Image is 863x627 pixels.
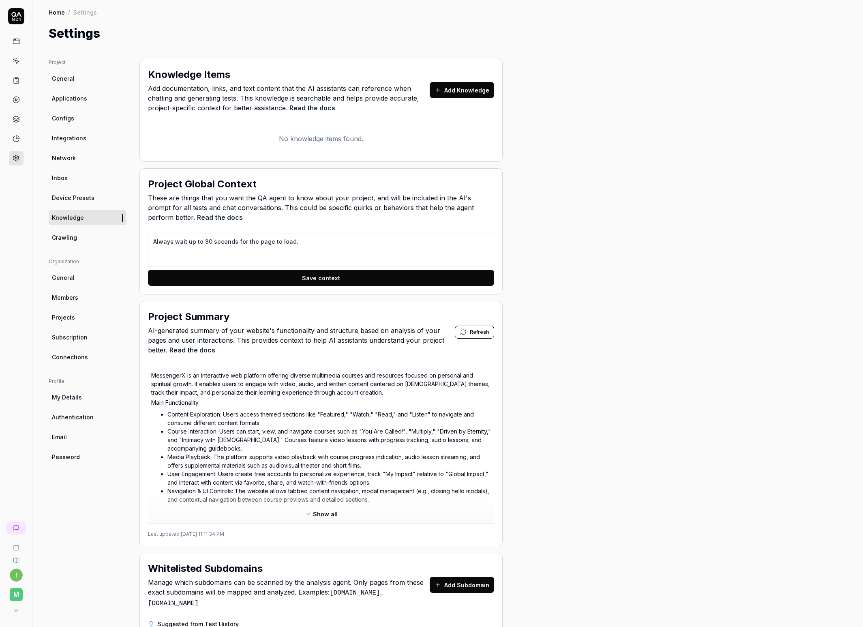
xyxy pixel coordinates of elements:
[148,326,455,355] span: AI-generated summary of your website's functionality and structure based on analysis of your page...
[52,213,84,222] span: Knowledge
[6,522,26,535] a: New conversation
[49,170,126,185] a: Inbox
[148,177,257,191] h2: Project Global Context
[148,600,199,607] code: [DOMAIN_NAME]
[49,150,126,165] a: Network
[49,258,126,265] div: Organization
[52,174,67,182] span: Inbox
[49,210,126,225] a: Knowledge
[49,429,126,444] a: Email
[52,134,86,142] span: Integrations
[52,293,78,302] span: Members
[148,524,494,538] div: Last updated: [DATE] 11:11:34 PM
[52,333,88,341] span: Subscription
[49,390,126,405] a: My Details
[49,330,126,345] a: Subscription
[52,353,88,361] span: Connections
[49,24,100,43] h1: Settings
[52,453,80,461] span: Password
[10,588,23,601] span: M
[148,309,229,324] h2: Project Summary
[3,582,29,603] button: M
[169,346,215,354] a: Read the docs
[300,507,343,520] button: Show all
[148,84,430,113] span: Add documentation, links, and text content that the AI assistants can reference when chatting and...
[151,398,491,407] p: Main Functionality
[52,413,94,421] span: Authentication
[151,371,491,397] p: MessengerX is an interactive web platform offering diverse multimedia courses and resources focus...
[148,193,494,222] span: These are things that you want the QA agent to know about your project, and will be included in t...
[455,326,494,339] button: Refresh
[49,91,126,106] a: Applications
[52,154,76,162] span: Network
[49,410,126,425] a: Authentication
[52,433,67,441] span: Email
[148,578,430,608] span: Manage which subdomains can be scanned by the analysis agent. Only pages from these exact subdoma...
[52,114,74,122] span: Configs
[49,111,126,126] a: Configs
[49,310,126,325] a: Projects
[148,134,494,144] p: No knowledge items found.
[49,71,126,86] a: General
[470,329,489,336] span: Refresh
[73,8,97,16] div: Settings
[148,561,263,576] h2: Whitelisted Subdomains
[52,393,82,402] span: My Details
[49,190,126,205] a: Device Presets
[49,290,126,305] a: Members
[49,131,126,146] a: Integrations
[49,378,126,385] div: Profile
[167,453,491,470] li: Media Playback: The platform supports video playback with course progress indication, audio lesso...
[52,313,75,322] span: Projects
[52,94,87,103] span: Applications
[3,538,29,551] a: Book a call with us
[430,82,494,98] button: Add Knowledge
[49,350,126,365] a: Connections
[167,487,491,504] li: Navigation & UI Controls: The website allows tabbed content navigation, modal management (e.g., c...
[3,551,29,564] a: Documentation
[52,273,75,282] span: General
[313,510,338,518] span: Show all
[167,470,491,487] li: User Engagement: Users create free accounts to personalize experience, track "My Impact" relative...
[10,569,23,582] button: i
[49,449,126,464] a: Password
[52,193,94,202] span: Device Presets
[330,589,380,597] code: [DOMAIN_NAME]
[52,74,75,83] span: General
[197,213,243,221] a: Read the docs
[148,270,494,286] button: Save context
[49,8,65,16] a: Home
[49,230,126,245] a: Crawling
[49,270,126,285] a: General
[68,8,70,16] div: /
[167,504,491,512] li: Language & Accessibility: Language switching and privacy policy access are consistently available...
[430,577,494,593] button: Add Subdomain
[52,233,77,242] span: Crawling
[148,67,230,82] h2: Knowledge Items
[167,427,491,453] li: Course Interaction: Users can start, view, and navigate courses such as "You Are Called!", "Multi...
[289,104,335,112] a: Read the docs
[49,59,126,66] div: Project
[167,410,491,427] li: Content Exploration: Users access themed sections like "Featured," "Watch," "Read," and "Listen" ...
